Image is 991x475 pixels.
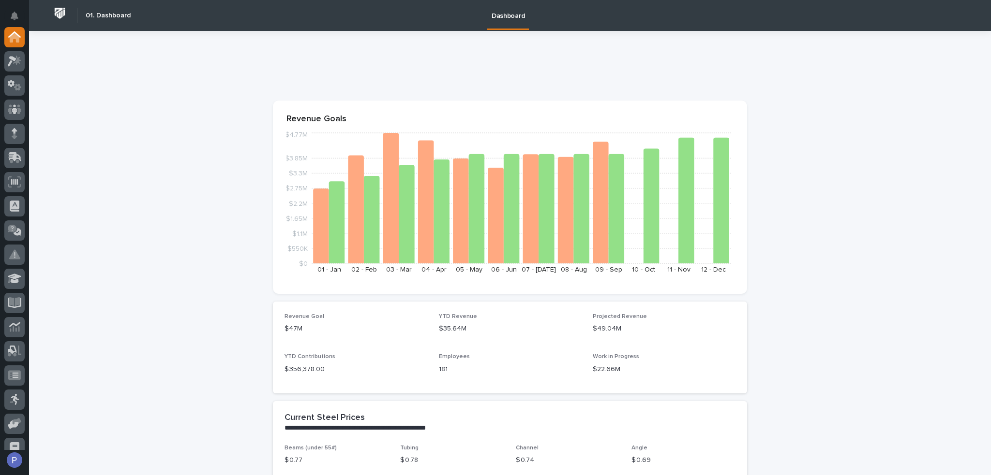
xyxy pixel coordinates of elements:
text: 11 - Nov [667,266,691,273]
tspan: $4.77M [285,131,308,138]
text: 09 - Sep [595,266,622,273]
span: Angle [631,445,647,451]
text: 05 - May [456,266,482,273]
span: YTD Revenue [439,314,477,319]
button: users-avatar [4,450,25,470]
span: Employees [439,354,470,360]
tspan: $2.2M [289,200,308,207]
tspan: $1.65M [286,215,308,222]
text: 04 - Apr [421,266,447,273]
p: $47M [285,324,427,334]
p: $35.64M [439,324,582,334]
tspan: $2.75M [285,185,308,192]
p: $ 0.78 [400,455,504,465]
text: 12 - Dec [701,266,726,273]
p: $ 0.74 [516,455,620,465]
p: Revenue Goals [286,114,734,125]
text: 03 - Mar [386,266,412,273]
span: YTD Contributions [285,354,335,360]
div: Notifications [12,12,25,27]
p: $ 0.69 [631,455,736,465]
img: Workspace Logo [51,4,69,22]
span: Channel [516,445,539,451]
text: 02 - Feb [351,266,377,273]
tspan: $550K [287,245,308,252]
p: $ 356,378.00 [285,364,427,374]
text: 08 - Aug [561,266,587,273]
span: Work in Progress [593,354,639,360]
p: $49.04M [593,324,736,334]
p: 181 [439,364,582,374]
span: Projected Revenue [593,314,647,319]
text: 01 - Jan [317,266,341,273]
span: Beams (under 55#) [285,445,337,451]
h2: 01. Dashboard [86,12,131,20]
text: 06 - Jun [491,266,517,273]
span: Tubing [400,445,419,451]
tspan: $3.85M [285,155,308,162]
h2: Current Steel Prices [285,413,365,423]
tspan: $0 [299,260,308,267]
text: 07 - [DATE] [522,266,556,273]
text: 10 - Oct [632,266,655,273]
tspan: $3.3M [289,170,308,177]
p: $ 0.77 [285,455,389,465]
tspan: $1.1M [292,230,308,237]
p: $22.66M [593,364,736,374]
button: Notifications [4,6,25,26]
span: Revenue Goal [285,314,324,319]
